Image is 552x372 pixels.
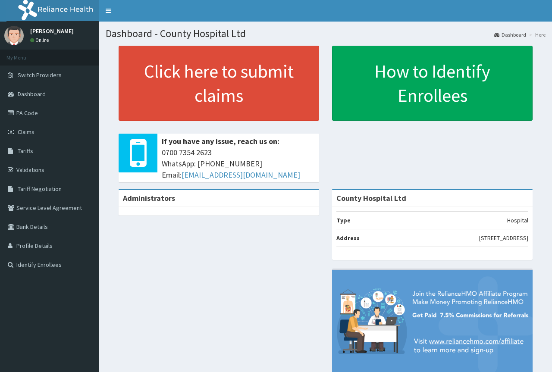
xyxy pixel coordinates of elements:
span: Dashboard [18,90,46,98]
b: Type [336,216,351,224]
b: Address [336,234,360,242]
a: How to Identify Enrollees [332,46,533,121]
a: [EMAIL_ADDRESS][DOMAIN_NAME] [182,170,300,180]
span: Switch Providers [18,71,62,79]
strong: County Hospital Ltd [336,193,406,203]
h1: Dashboard - County Hospital Ltd [106,28,546,39]
img: User Image [4,26,24,45]
p: [PERSON_NAME] [30,28,74,34]
p: Hospital [507,216,528,225]
p: [STREET_ADDRESS] [479,234,528,242]
a: Dashboard [494,31,526,38]
b: If you have any issue, reach us on: [162,136,279,146]
span: Tariff Negotiation [18,185,62,193]
a: Online [30,37,51,43]
span: 0700 7354 2623 WhatsApp: [PHONE_NUMBER] Email: [162,147,315,180]
a: Click here to submit claims [119,46,319,121]
span: Tariffs [18,147,33,155]
li: Here [527,31,546,38]
span: Claims [18,128,34,136]
b: Administrators [123,193,175,203]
